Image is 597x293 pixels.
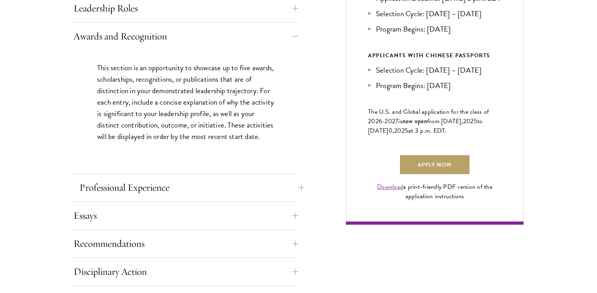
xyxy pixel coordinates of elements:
[427,116,463,126] span: from [DATE],
[368,51,501,60] div: APPLICANTS WITH CHINESE PASSPORTS
[73,27,298,46] button: Awards and Recognition
[377,182,403,192] a: Download
[368,80,501,91] li: Program Begins: [DATE]
[368,8,501,19] li: Selection Cycle: [DATE] – [DATE]
[368,64,501,76] li: Selection Cycle: [DATE] – [DATE]
[389,126,392,135] span: 0
[368,116,482,135] span: to [DATE]
[398,116,402,126] span: is
[97,62,275,142] p: This section is an opportunity to showcase up to five awards, scholarships, recognitions, or publ...
[392,126,394,135] span: ,
[73,234,298,253] button: Recommendations
[400,155,469,174] a: Apply Now
[395,116,398,126] span: 7
[368,23,501,35] li: Program Begins: [DATE]
[379,116,382,126] span: 6
[368,182,501,201] div: a print-friendly PDF version of the application instructions
[402,116,427,126] span: now open
[474,116,477,126] span: 5
[408,126,447,135] span: at 3 p.m. EDT.
[382,116,395,126] span: -202
[73,206,298,225] button: Essays
[79,178,304,197] button: Professional Experience
[463,116,474,126] span: 202
[405,126,408,135] span: 5
[368,107,489,126] span: The U.S. and Global application for the class of 202
[73,262,298,281] button: Disciplinary Action
[394,126,405,135] span: 202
